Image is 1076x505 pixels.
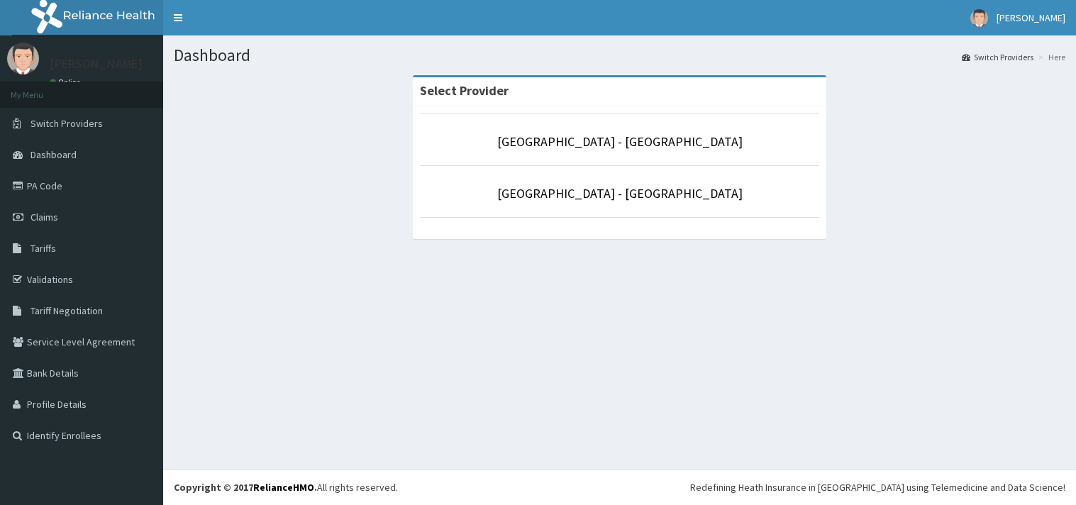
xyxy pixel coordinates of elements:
[30,117,103,130] span: Switch Providers
[7,43,39,74] img: User Image
[30,148,77,161] span: Dashboard
[174,46,1065,65] h1: Dashboard
[30,242,56,255] span: Tariffs
[970,9,988,27] img: User Image
[1035,51,1065,63] li: Here
[962,51,1033,63] a: Switch Providers
[50,77,84,87] a: Online
[50,57,143,70] p: [PERSON_NAME]
[30,304,103,317] span: Tariff Negotiation
[497,133,743,150] a: [GEOGRAPHIC_DATA] - [GEOGRAPHIC_DATA]
[497,185,743,201] a: [GEOGRAPHIC_DATA] - [GEOGRAPHIC_DATA]
[253,481,314,494] a: RelianceHMO
[163,469,1076,505] footer: All rights reserved.
[997,11,1065,24] span: [PERSON_NAME]
[30,211,58,223] span: Claims
[690,480,1065,494] div: Redefining Heath Insurance in [GEOGRAPHIC_DATA] using Telemedicine and Data Science!
[174,481,317,494] strong: Copyright © 2017 .
[420,82,509,99] strong: Select Provider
